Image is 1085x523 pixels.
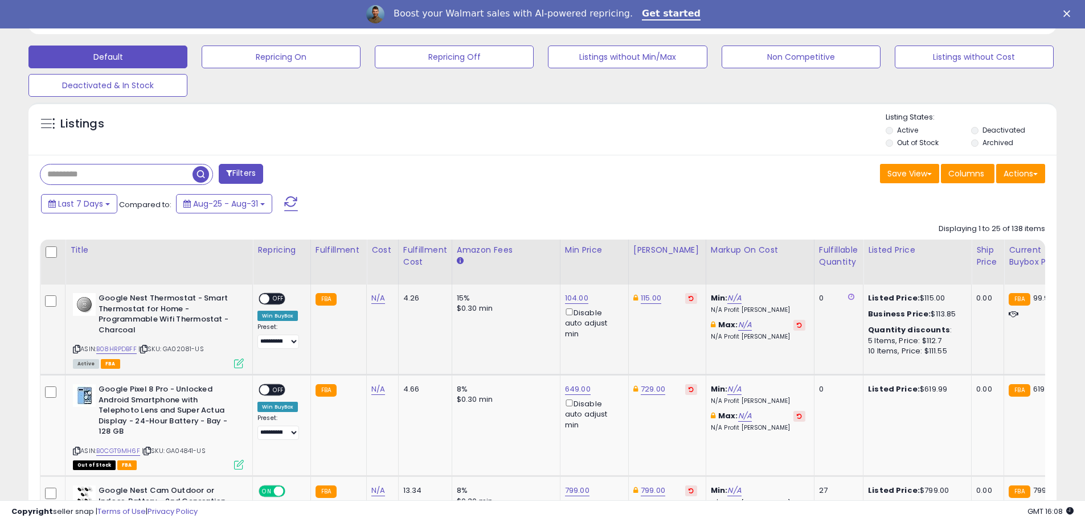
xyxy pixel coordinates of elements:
b: Google Pixel 8 Pro - Unlocked Android Smartphone with Telephoto Lens and Super Actua Display - 24... [99,384,237,440]
span: | SKU: GA02081-US [138,344,204,353]
a: 649.00 [565,384,591,395]
div: Win BuyBox [257,402,298,412]
p: N/A Profit [PERSON_NAME] [711,424,805,432]
div: 15% [457,293,551,303]
h5: Listings [60,116,104,132]
small: FBA [316,293,337,306]
small: FBA [316,485,337,498]
span: OFF [269,385,288,395]
div: 0 [819,293,854,303]
b: Max: [718,410,738,421]
strong: Copyright [11,506,53,517]
div: Fulfillment [316,244,362,256]
button: Aug-25 - Aug-31 [176,194,272,213]
a: 799.00 [641,485,665,496]
div: 8% [457,485,551,496]
p: N/A Profit [PERSON_NAME] [711,306,805,314]
div: ASIN: [73,293,244,367]
a: N/A [738,319,752,331]
div: 5 Items, Price: $112.7 [868,336,963,346]
div: 13.34 [403,485,443,496]
span: FBA [101,359,120,369]
a: B0CGT9MH6F [96,446,140,456]
p: Listing States: [886,112,1057,123]
b: Max: [718,319,738,330]
div: Min Price [565,244,624,256]
div: Close [1063,10,1075,17]
div: 27 [819,485,854,496]
a: N/A [371,384,385,395]
b: Listed Price: [868,293,920,303]
span: Columns [948,168,984,179]
button: Columns [941,164,994,183]
span: Aug-25 - Aug-31 [193,198,258,209]
small: FBA [1009,485,1030,498]
p: N/A Profit [PERSON_NAME] [711,333,805,341]
img: 31Pt7C-O1fL._SL40_.jpg [73,485,96,508]
span: 799 [1033,485,1046,496]
div: Fulfillment Cost [403,244,447,268]
div: Repricing [257,244,306,256]
th: The percentage added to the cost of goods (COGS) that forms the calculator for Min & Max prices. [706,240,814,285]
button: Repricing On [202,46,361,68]
div: Preset: [257,323,302,349]
small: FBA [1009,384,1030,397]
span: FBA [117,460,137,470]
span: 99.99 [1033,293,1054,303]
div: Displaying 1 to 25 of 138 items [939,224,1045,234]
label: Active [897,125,918,135]
b: Google Nest Thermostat - Smart Thermostat for Home - Programmable Wifi Thermostat - Charcoal [99,293,237,338]
div: Ship Price [976,244,999,268]
button: Default [28,46,187,68]
div: $619.99 [868,384,963,394]
button: Last 7 Days [41,194,117,213]
a: 799.00 [565,485,589,496]
a: Get started [642,8,701,20]
span: ON [260,487,274,496]
a: N/A [727,485,741,496]
label: Out of Stock [897,138,939,147]
b: Min: [711,384,728,394]
a: 115.00 [641,293,661,304]
button: Non Competitive [722,46,881,68]
a: B08HRPDBFF [96,344,137,354]
div: Boost your Walmart sales with AI-powered repricing. [394,8,633,19]
span: All listings currently available for purchase on Amazon [73,359,99,369]
div: $0.30 min [457,303,551,314]
small: FBA [316,384,337,397]
span: All listings that are currently out of stock and unavailable for purchase on Amazon [73,460,116,470]
div: 0 [819,384,854,394]
div: $115.00 [868,293,963,303]
div: 8% [457,384,551,394]
div: $113.85 [868,309,963,319]
p: N/A Profit [PERSON_NAME] [711,397,805,405]
b: Listed Price: [868,384,920,394]
a: 104.00 [565,293,588,304]
a: 729.00 [641,384,665,395]
b: Business Price: [868,308,931,319]
div: Fulfillable Quantity [819,244,858,268]
span: 619 [1033,384,1045,394]
div: Amazon Fees [457,244,555,256]
button: Listings without Cost [895,46,1054,68]
button: Repricing Off [375,46,534,68]
div: : [868,325,963,335]
a: N/A [727,384,741,395]
small: Amazon Fees. [457,256,464,266]
div: Win BuyBox [257,311,298,321]
div: $0.30 min [457,394,551,405]
div: 4.26 [403,293,443,303]
a: N/A [371,485,385,496]
div: 0.00 [976,485,995,496]
span: OFF [269,294,288,304]
span: Last 7 Days [58,198,103,209]
button: Actions [996,164,1045,183]
div: Title [70,244,248,256]
span: | SKU: GA04841-US [142,446,206,455]
button: Deactivated & In Stock [28,74,187,97]
span: 2025-09-8 16:08 GMT [1027,506,1074,517]
div: Current Buybox Price [1009,244,1067,268]
small: FBA [1009,293,1030,306]
div: 0.00 [976,293,995,303]
div: 4.66 [403,384,443,394]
